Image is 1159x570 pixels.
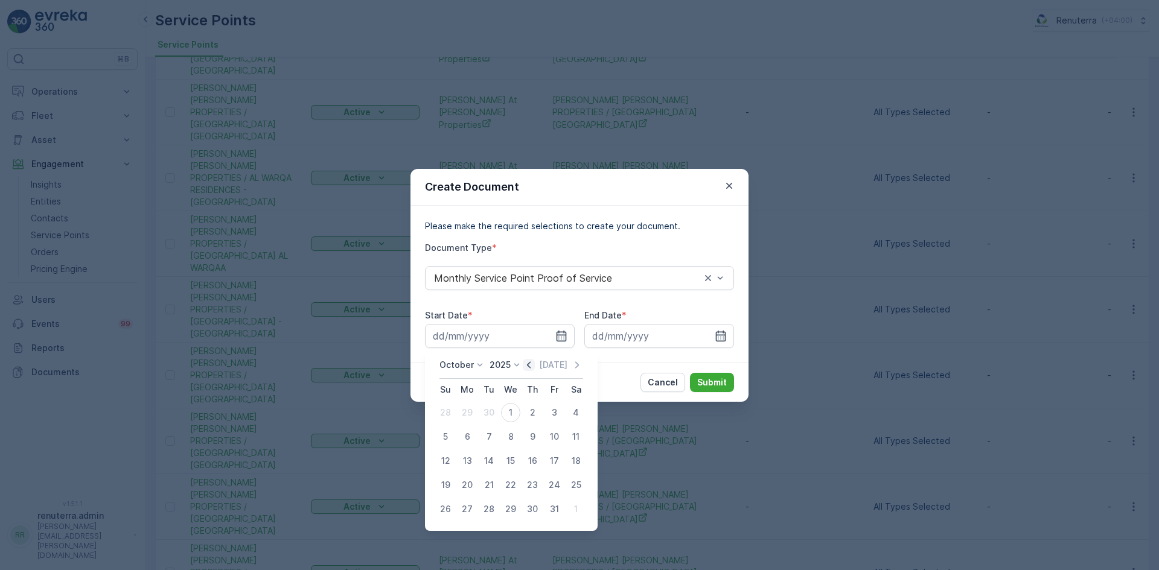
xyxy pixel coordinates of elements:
p: Please make the required selections to create your document. [425,220,734,232]
div: 20 [458,475,477,495]
input: dd/mm/yyyy [584,324,734,348]
div: 27 [458,499,477,519]
div: 10 [544,427,564,446]
th: Monday [456,379,478,401]
th: Tuesday [478,379,500,401]
div: 7 [479,427,499,446]
div: 3 [544,403,564,422]
div: 1 [501,403,520,422]
div: 2 [523,403,542,422]
th: Sunday [435,379,456,401]
div: 30 [523,499,542,519]
p: [DATE] [539,359,567,371]
label: Start Date [425,310,468,320]
div: 31 [544,499,564,519]
p: Submit [697,376,727,388]
div: 25 [566,475,586,495]
div: 11 [566,427,586,446]
p: Cancel [648,376,678,388]
div: 9 [523,427,542,446]
div: 17 [544,451,564,470]
div: 29 [458,403,477,422]
label: Document Type [425,242,492,253]
div: 19 [436,475,455,495]
div: 24 [544,475,564,495]
p: October [439,359,474,371]
div: 14 [479,451,499,470]
th: Saturday [565,379,587,401]
div: 8 [501,427,520,446]
th: Friday [543,379,565,401]
p: Create Document [425,179,519,195]
div: 28 [479,499,499,519]
th: Thursday [522,379,543,401]
div: 6 [458,427,477,446]
div: 1 [566,499,586,519]
div: 5 [436,427,455,446]
div: 21 [479,475,499,495]
div: 15 [501,451,520,470]
div: 29 [501,499,520,519]
div: 18 [566,451,586,470]
div: 23 [523,475,542,495]
div: 4 [566,403,586,422]
div: 13 [458,451,477,470]
label: End Date [584,310,622,320]
th: Wednesday [500,379,522,401]
div: 22 [501,475,520,495]
input: dd/mm/yyyy [425,324,575,348]
p: 2025 [490,359,511,371]
div: 30 [479,403,499,422]
button: Cancel [640,373,685,392]
button: Submit [690,373,734,392]
div: 12 [436,451,455,470]
div: 26 [436,499,455,519]
div: 16 [523,451,542,470]
div: 28 [436,403,455,422]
